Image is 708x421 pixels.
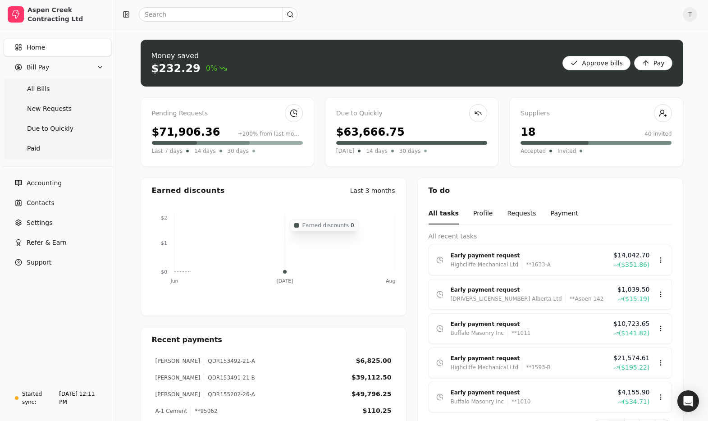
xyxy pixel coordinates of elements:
div: Buffalo Masonry Inc [451,329,504,338]
div: Buffalo Masonry Inc [451,397,504,406]
button: Profile [473,203,493,224]
div: [PERSON_NAME] [155,390,201,398]
div: Suppliers [521,109,671,119]
tspan: $0 [161,269,167,275]
button: Bill Pay [4,58,111,76]
a: Due to Quickly [5,119,110,137]
button: Requests [507,203,536,224]
div: QDR153491-21-B [204,374,255,382]
button: Refer & Earn [4,233,111,252]
span: Invited [557,146,576,156]
div: Early payment request [451,285,610,294]
span: $14,042.70 [613,251,649,260]
a: All Bills [5,80,110,98]
div: A-1 Cement [155,407,187,415]
div: Highcliffe Mechanical Ltd [451,363,519,372]
span: Home [27,43,45,52]
div: QDR155202-26-A [204,390,255,398]
div: $71,906.36 [152,124,220,140]
div: $39,112.50 [352,373,392,382]
span: Contacts [27,198,55,208]
div: $63,666.75 [336,124,405,140]
span: ($34.71) [623,397,650,407]
span: Bill Pay [27,63,49,72]
a: Started sync:[DATE] 12:11 PM [4,386,111,410]
span: 14 days [366,146,387,156]
div: Early payment request [451,354,606,363]
div: All recent tasks [429,232,672,241]
span: $21,574.61 [613,353,649,363]
div: Highcliffe Mechanical Ltd [451,260,519,269]
span: 30 days [228,146,249,156]
a: Home [4,38,111,56]
div: $232.29 [151,61,201,76]
div: QDR153492-21-A [204,357,255,365]
div: Last 3 months [350,186,395,196]
div: Open Intercom Messenger [677,390,699,412]
div: Early payment request [451,320,606,329]
span: Due to Quickly [27,124,73,133]
a: Settings [4,214,111,232]
input: Search [139,7,297,22]
span: All Bills [27,84,50,94]
span: ($351.86) [619,260,650,270]
div: +200% from last month [238,130,303,138]
tspan: Jun [170,278,178,284]
span: Last 7 days [152,146,183,156]
button: Pay [634,56,672,70]
tspan: [DATE] [276,278,293,284]
div: $6,825.00 [356,356,392,366]
span: $4,155.90 [617,388,649,397]
tspan: $1 [161,240,167,246]
button: All tasks [429,203,459,224]
div: [PERSON_NAME] [155,357,201,365]
span: 14 days [194,146,215,156]
div: Money saved [151,50,228,61]
button: T [683,7,697,22]
span: [DATE] [336,146,355,156]
button: Approve bills [562,56,630,70]
div: [DRIVERS_LICENSE_NUMBER] Alberta Ltd [451,294,562,303]
a: Accounting [4,174,111,192]
button: Payment [551,203,578,224]
div: Earned discounts [152,185,225,196]
span: New Requests [27,104,72,114]
div: 40 invited [644,130,671,138]
span: ($195.22) [619,363,650,372]
span: ($141.82) [619,329,650,338]
a: Contacts [4,194,111,212]
span: Settings [27,218,52,228]
span: 30 days [399,146,420,156]
div: [DATE] 12:11 PM [59,390,104,406]
div: 18 [521,124,535,140]
span: Support [27,258,51,267]
span: Accepted [521,146,546,156]
a: New Requests [5,100,110,118]
div: Aspen Creek Contracting Ltd [27,5,107,23]
a: Paid [5,139,110,157]
div: To do [418,178,683,203]
span: Accounting [27,178,62,188]
tspan: Aug [386,278,395,284]
span: 0% [206,63,227,74]
span: ($15.19) [623,294,650,304]
div: $49,796.25 [352,389,392,399]
div: Due to Quickly [336,109,487,119]
div: Recent payments [141,327,406,352]
button: Support [4,253,111,271]
span: $1,039.50 [617,285,649,294]
span: Paid [27,144,40,153]
div: Early payment request [451,388,610,397]
div: Pending Requests [152,109,303,119]
div: Early payment request [451,251,606,260]
div: Started sync: [22,390,57,406]
div: $110.25 [363,406,392,416]
div: **Aspen 142 [566,294,604,303]
div: [PERSON_NAME] [155,374,201,382]
tspan: $2 [161,215,167,221]
span: Refer & Earn [27,238,67,247]
span: $10,723.65 [613,319,649,329]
